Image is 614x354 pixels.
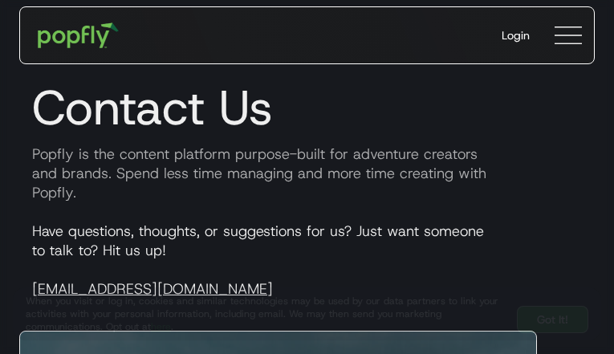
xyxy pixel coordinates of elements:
[489,14,543,56] a: Login
[26,11,130,59] a: home
[517,306,588,333] a: Got It!
[32,279,273,299] a: [EMAIL_ADDRESS][DOMAIN_NAME]
[19,144,595,202] p: Popfly is the content platform purpose-built for adventure creators and brands. Spend less time m...
[151,320,171,333] a: here
[19,222,595,299] p: Have questions, thoughts, or suggestions for us? Just want someone to talk to? Hit us up!
[26,295,504,333] div: When you visit or log in, cookies and similar technologies may be used by our data partners to li...
[19,79,595,136] h1: Contact Us
[502,27,530,43] div: Login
